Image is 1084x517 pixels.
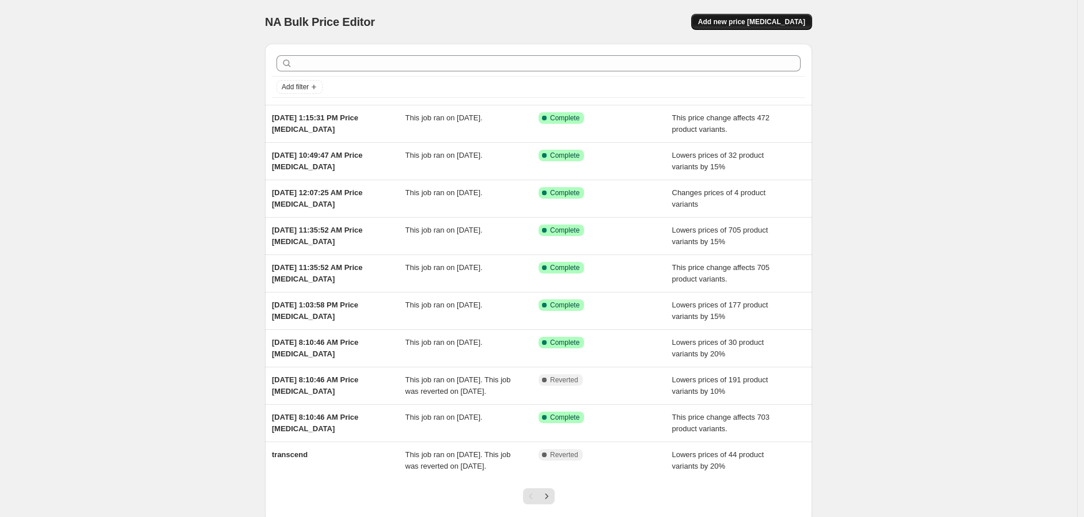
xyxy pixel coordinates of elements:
[672,413,770,433] span: This price change affects 703 product variants.
[272,375,358,396] span: [DATE] 8:10:46 AM Price [MEDICAL_DATA]
[272,413,358,433] span: [DATE] 8:10:46 AM Price [MEDICAL_DATA]
[272,301,358,321] span: [DATE] 1:03:58 PM Price [MEDICAL_DATA]
[672,188,766,208] span: Changes prices of 4 product variants
[672,375,768,396] span: Lowers prices of 191 product variants by 10%
[405,151,483,159] span: This job ran on [DATE].
[405,338,483,347] span: This job ran on [DATE].
[272,338,358,358] span: [DATE] 8:10:46 AM Price [MEDICAL_DATA]
[672,263,770,283] span: This price change affects 705 product variants.
[550,338,579,347] span: Complete
[405,113,483,122] span: This job ran on [DATE].
[405,263,483,272] span: This job ran on [DATE].
[550,301,579,310] span: Complete
[698,17,805,26] span: Add new price [MEDICAL_DATA]
[672,151,764,171] span: Lowers prices of 32 product variants by 15%
[272,450,308,459] span: transcend
[276,80,323,94] button: Add filter
[539,488,555,504] button: Next
[272,113,358,134] span: [DATE] 1:15:31 PM Price [MEDICAL_DATA]
[405,375,511,396] span: This job ran on [DATE]. This job was reverted on [DATE].
[550,113,579,123] span: Complete
[405,413,483,421] span: This job ran on [DATE].
[672,113,770,134] span: This price change affects 472 product variants.
[272,263,363,283] span: [DATE] 11:35:52 AM Price [MEDICAL_DATA]
[550,151,579,160] span: Complete
[405,188,483,197] span: This job ran on [DATE].
[523,488,555,504] nav: Pagination
[691,14,812,30] button: Add new price [MEDICAL_DATA]
[272,188,363,208] span: [DATE] 12:07:25 AM Price [MEDICAL_DATA]
[550,188,579,197] span: Complete
[672,450,764,470] span: Lowers prices of 44 product variants by 20%
[272,151,363,171] span: [DATE] 10:49:47 AM Price [MEDICAL_DATA]
[672,226,768,246] span: Lowers prices of 705 product variants by 15%
[405,450,511,470] span: This job ran on [DATE]. This job was reverted on [DATE].
[550,413,579,422] span: Complete
[672,338,764,358] span: Lowers prices of 30 product variants by 20%
[550,450,578,459] span: Reverted
[550,263,579,272] span: Complete
[550,226,579,235] span: Complete
[405,226,483,234] span: This job ran on [DATE].
[550,375,578,385] span: Reverted
[272,226,363,246] span: [DATE] 11:35:52 AM Price [MEDICAL_DATA]
[405,301,483,309] span: This job ran on [DATE].
[282,82,309,92] span: Add filter
[672,301,768,321] span: Lowers prices of 177 product variants by 15%
[265,16,375,28] span: NA Bulk Price Editor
